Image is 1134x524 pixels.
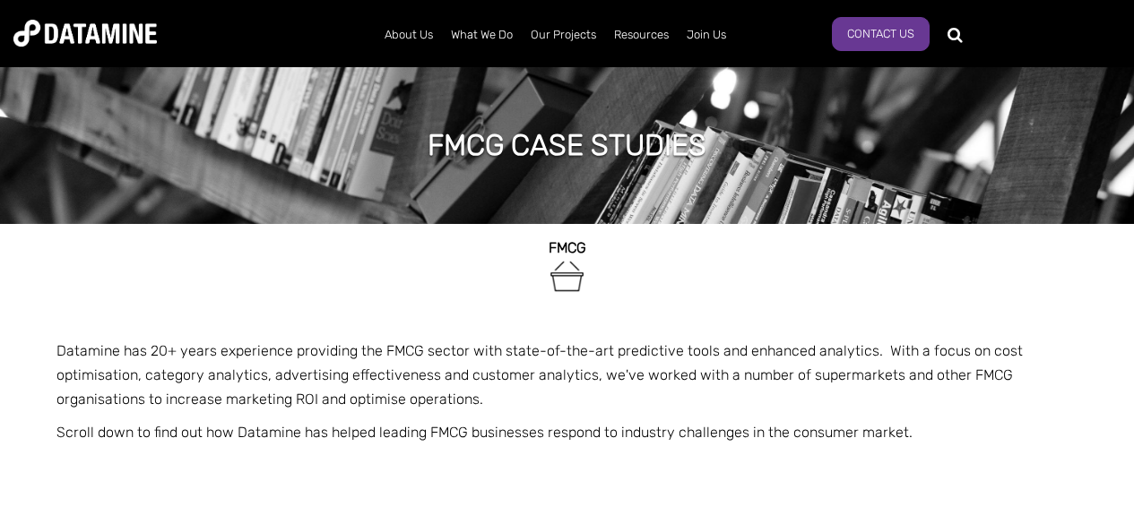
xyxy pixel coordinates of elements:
[678,12,735,58] a: Join Us
[56,339,1078,412] p: Datamine has 20+ years experience providing the FMCG sector with state-of-the-art predictive tool...
[832,17,930,51] a: Contact Us
[522,12,605,58] a: Our Projects
[442,12,522,58] a: What We Do
[56,240,1078,256] h2: FMCG
[428,125,706,165] h1: FMCG case studies
[547,256,587,296] img: FMCG-1
[13,20,157,47] img: Datamine
[56,420,1078,444] p: Scroll down to find out how Datamine has helped leading FMCG businesses respond to industry chall...
[605,12,678,58] a: Resources
[376,12,442,58] a: About Us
